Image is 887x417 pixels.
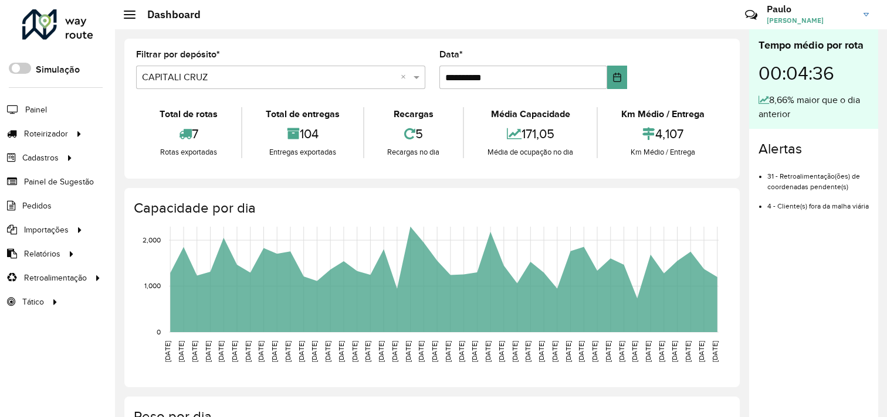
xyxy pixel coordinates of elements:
[257,341,265,362] text: [DATE]
[511,341,519,362] text: [DATE]
[711,341,719,362] text: [DATE]
[607,66,627,89] button: Choose Date
[134,200,728,217] h4: Capacidade por dia
[601,121,725,146] div: 4,107
[204,341,212,362] text: [DATE]
[759,141,869,158] h4: Alertas
[24,128,68,140] span: Roteirizador
[759,37,869,53] div: Tempo médio por rota
[470,341,478,362] text: [DATE]
[164,341,171,362] text: [DATE]
[217,341,225,362] text: [DATE]
[759,53,869,93] div: 00:04:36
[24,248,60,260] span: Relatórios
[644,341,652,362] text: [DATE]
[739,2,764,28] a: Contato Rápido
[24,272,87,284] span: Retroalimentação
[136,8,201,21] h2: Dashboard
[245,107,360,121] div: Total de entregas
[367,146,461,158] div: Recargas no dia
[618,341,625,362] text: [DATE]
[367,107,461,121] div: Recargas
[337,341,345,362] text: [DATE]
[245,121,360,146] div: 104
[444,341,452,362] text: [DATE]
[157,328,161,336] text: 0
[22,152,59,164] span: Cadastros
[22,296,44,308] span: Tático
[391,341,398,362] text: [DATE]
[136,47,220,61] label: Filtrar por depósito
[458,341,465,362] text: [DATE]
[270,341,278,362] text: [DATE]
[577,341,585,362] text: [DATE]
[177,341,185,362] text: [DATE]
[417,341,425,362] text: [DATE]
[439,47,463,61] label: Data
[604,341,612,362] text: [DATE]
[144,282,161,290] text: 1,000
[377,341,385,362] text: [DATE]
[310,341,318,362] text: [DATE]
[684,341,692,362] text: [DATE]
[143,236,161,244] text: 2,000
[139,146,238,158] div: Rotas exportadas
[767,192,869,211] li: 4 - Cliente(s) fora da malha viária
[24,224,69,236] span: Importações
[22,200,52,212] span: Pedidos
[401,70,411,84] span: Clear all
[25,104,47,116] span: Painel
[139,107,238,121] div: Total de rotas
[284,341,292,362] text: [DATE]
[244,341,252,362] text: [DATE]
[484,341,492,362] text: [DATE]
[564,341,572,362] text: [DATE]
[139,121,238,146] div: 7
[658,341,665,362] text: [DATE]
[537,341,545,362] text: [DATE]
[698,341,705,362] text: [DATE]
[24,176,94,188] span: Painel de Sugestão
[467,107,594,121] div: Média Capacidade
[351,341,358,362] text: [DATE]
[767,15,855,26] span: [PERSON_NAME]
[404,341,412,362] text: [DATE]
[759,93,869,121] div: 8,66% maior que o dia anterior
[367,121,461,146] div: 5
[36,63,80,77] label: Simulação
[767,4,855,15] h3: Paulo
[631,341,638,362] text: [DATE]
[497,341,505,362] text: [DATE]
[671,341,678,362] text: [DATE]
[297,341,305,362] text: [DATE]
[591,341,598,362] text: [DATE]
[364,341,371,362] text: [DATE]
[467,146,594,158] div: Média de ocupação no dia
[467,121,594,146] div: 171,05
[551,341,558,362] text: [DATE]
[601,107,725,121] div: Km Médio / Entrega
[191,341,198,362] text: [DATE]
[431,341,438,362] text: [DATE]
[245,146,360,158] div: Entregas exportadas
[231,341,238,362] text: [DATE]
[767,162,869,192] li: 31 - Retroalimentação(ões) de coordenadas pendente(s)
[524,341,531,362] text: [DATE]
[601,146,725,158] div: Km Médio / Entrega
[324,341,331,362] text: [DATE]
